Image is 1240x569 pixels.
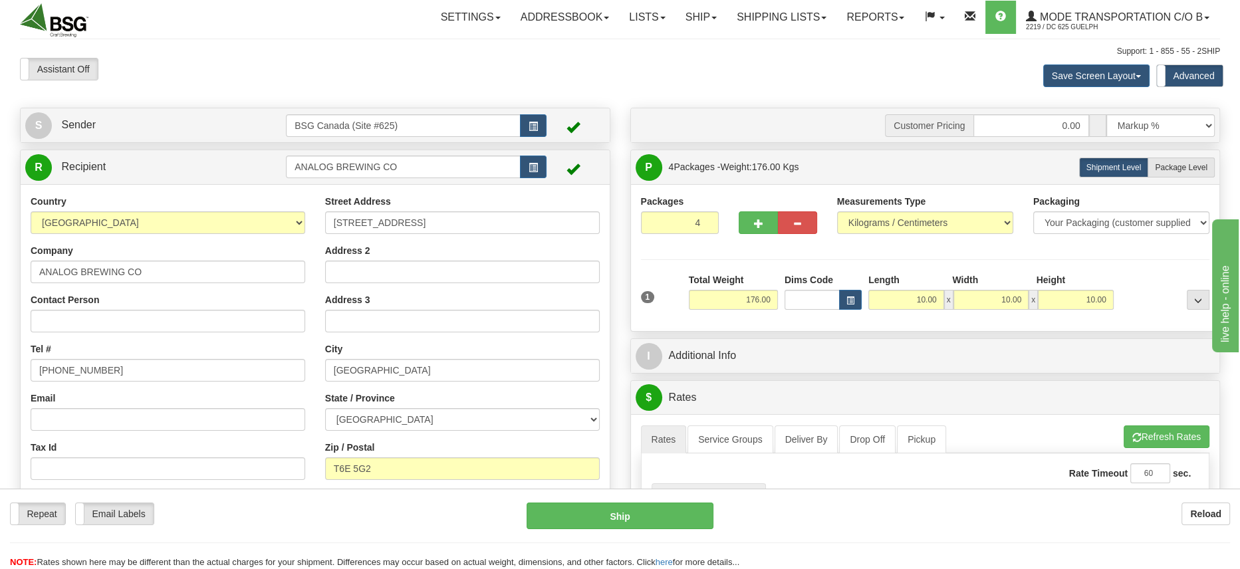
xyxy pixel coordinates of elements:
[720,162,799,172] span: Weight:
[31,195,66,208] label: Country
[11,503,65,524] label: Repeat
[1086,163,1142,172] span: Shipment Level
[636,343,662,370] span: I
[325,392,395,405] label: State / Province
[1033,195,1080,208] label: Packaging
[10,8,123,24] div: live help - online
[31,293,99,306] label: Contact Person
[325,342,342,356] label: City
[636,384,1215,411] a: $Rates
[25,112,286,139] a: S Sender
[25,112,52,139] span: S
[286,114,521,137] input: Sender Id
[669,162,674,172] span: 4
[636,384,662,411] span: $
[1124,425,1209,448] button: Refresh Rates
[727,1,836,34] a: Shipping lists
[21,58,98,80] label: Assistant Off
[527,503,713,529] button: Ship
[10,557,37,567] span: NOTE:
[1037,273,1066,286] label: Height
[687,425,773,453] a: Service Groups
[325,293,370,306] label: Address 3
[656,557,673,567] a: here
[325,244,370,257] label: Address 2
[1181,503,1230,525] button: Reload
[1016,1,1219,34] a: Mode Transportation c/o B 2219 / DC 625 Guelph
[511,1,620,34] a: Addressbook
[837,195,926,208] label: Measurements Type
[868,273,900,286] label: Length
[31,342,51,356] label: Tel #
[636,154,1215,181] a: P 4Packages -Weight:176.00 Kgs
[641,425,687,453] a: Rates
[897,425,946,453] a: Pickup
[325,211,600,234] input: Enter a location
[676,1,727,34] a: Ship
[785,273,833,286] label: Dims Code
[325,441,375,454] label: Zip / Postal
[61,161,106,172] span: Recipient
[31,441,57,454] label: Tax Id
[1037,11,1203,23] span: Mode Transportation c/o B
[20,3,88,37] img: logo2219.jpg
[20,46,1220,57] div: Support: 1 - 855 - 55 - 2SHIP
[641,195,684,208] label: Packages
[1043,64,1150,87] button: Save Screen Layout
[286,156,521,178] input: Recipient Id
[839,425,896,453] a: Drop Off
[31,392,55,405] label: Email
[1173,467,1191,480] label: sec.
[669,154,799,180] span: Packages -
[641,291,655,303] span: 1
[1029,290,1038,310] span: x
[431,1,511,34] a: Settings
[885,114,973,137] span: Customer Pricing
[636,342,1215,370] a: IAdditional Info
[1026,21,1126,34] span: 2219 / DC 625 Guelph
[25,154,257,181] a: R Recipient
[61,119,96,130] span: Sender
[636,154,662,181] span: P
[944,290,953,310] span: x
[1187,290,1209,310] div: ...
[1190,509,1221,519] b: Reload
[1155,163,1207,172] span: Package Level
[689,273,744,286] label: Total Weight
[752,162,781,172] span: 176.00
[1157,65,1223,86] label: Advanced
[783,162,799,172] span: Kgs
[325,195,391,208] label: Street Address
[1209,217,1239,352] iframe: chat widget
[1069,467,1128,480] label: Rate Timeout
[619,1,675,34] a: Lists
[31,244,73,257] label: Company
[952,273,978,286] label: Width
[836,1,914,34] a: Reports
[775,425,838,453] a: Deliver By
[76,503,154,524] label: Email Labels
[25,154,52,181] span: R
